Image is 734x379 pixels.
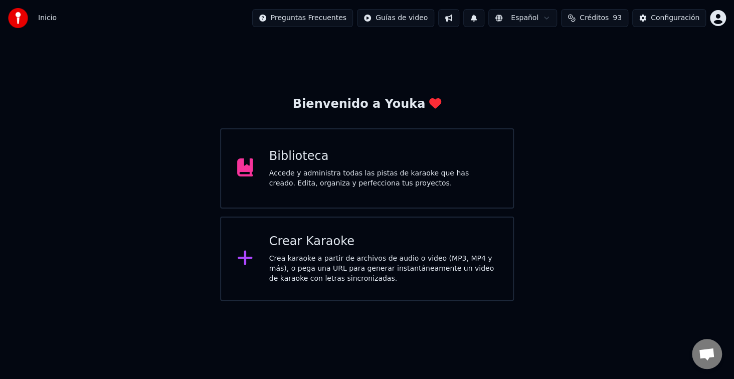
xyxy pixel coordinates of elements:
[651,13,699,23] div: Configuración
[692,339,722,369] div: Chat abierto
[38,13,57,23] nav: breadcrumb
[357,9,434,27] button: Guías de video
[269,234,497,250] div: Crear Karaoke
[252,9,353,27] button: Preguntas Frecuentes
[269,148,497,164] div: Biblioteca
[8,8,28,28] img: youka
[613,13,622,23] span: 93
[269,168,497,188] div: Accede y administra todas las pistas de karaoke que has creado. Edita, organiza y perfecciona tus...
[38,13,57,23] span: Inicio
[580,13,609,23] span: Créditos
[269,254,497,284] div: Crea karaoke a partir de archivos de audio o video (MP3, MP4 y más), o pega una URL para generar ...
[632,9,706,27] button: Configuración
[561,9,628,27] button: Créditos93
[293,96,442,112] div: Bienvenido a Youka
